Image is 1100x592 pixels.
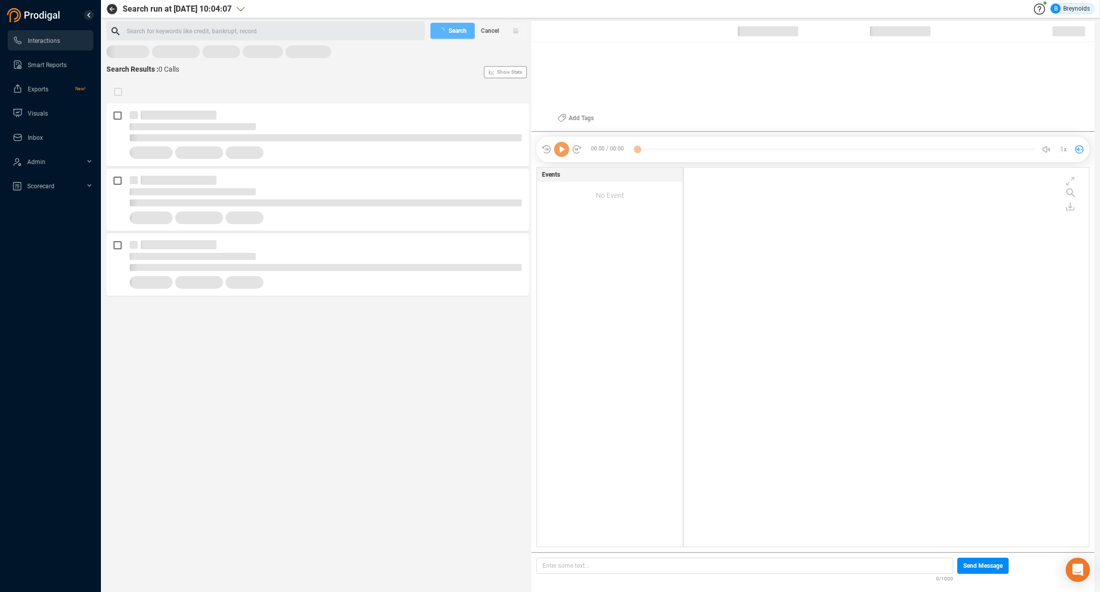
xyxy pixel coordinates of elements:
a: Inbox [13,127,85,147]
button: Cancel [475,23,505,39]
span: B [1054,4,1058,14]
span: Search run at [DATE] 10:04:07 [123,3,232,15]
span: Exports [28,86,48,93]
span: 0/1000 [936,574,953,582]
li: Visuals [8,103,93,123]
li: Smart Reports [8,55,93,75]
a: Smart Reports [13,55,85,75]
a: ExportsNew! [13,79,85,99]
div: Breynolds [1051,4,1090,14]
span: Interactions [28,37,60,44]
button: Send Message [957,558,1009,574]
span: Cancel [481,23,499,39]
span: Scorecard [27,183,54,190]
span: 0 Calls [158,65,179,73]
div: No Event [537,182,683,209]
span: Smart Reports [28,62,67,69]
span: Show Stats [497,12,522,133]
span: Add Tags [569,110,594,126]
span: 00:00 / 00:00 [582,142,637,157]
span: Search Results : [106,65,158,73]
li: Exports [8,79,93,99]
li: Interactions [8,30,93,50]
span: Visuals [28,110,48,117]
div: grid [689,170,1089,546]
div: Open Intercom Messenger [1066,558,1090,582]
a: Visuals [13,103,85,123]
span: Admin [27,158,45,166]
span: Inbox [28,134,43,141]
img: prodigal-logo [7,8,63,22]
button: Show Stats [484,66,527,78]
span: Events [542,170,560,179]
span: Send Message [963,558,1003,574]
button: 1x [1056,142,1070,156]
button: Add Tags [552,110,600,126]
span: 1x [1060,141,1067,157]
span: New! [75,79,85,99]
a: Interactions [13,30,85,50]
li: Inbox [8,127,93,147]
